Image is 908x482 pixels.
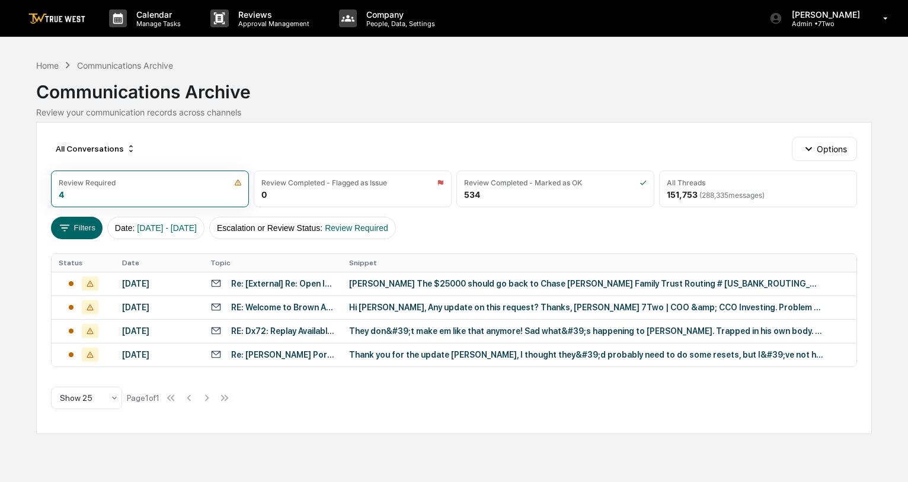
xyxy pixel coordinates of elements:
[77,60,173,70] div: Communications Archive
[231,279,335,288] div: Re: [External] Re: Open Industrial Fund I Co-Investment Opportunity - Three Sisters - Raleigh MSA
[36,107,871,117] div: Review your communication records across channels
[127,393,159,403] div: Page 1 of 1
[357,9,441,20] p: Company
[231,303,335,312] div: RE: Welcome to Brown Advisory's TouchPoint
[59,189,64,200] div: 4
[122,303,196,312] div: [DATE]
[229,20,315,28] p: Approval Management
[51,217,103,239] button: Filters
[36,72,871,102] div: Communications Archive
[36,60,59,70] div: Home
[782,9,866,20] p: [PERSON_NAME]
[115,254,203,272] th: Date
[231,350,335,359] div: Re: [PERSON_NAME] Portal access
[349,279,823,288] div: [PERSON_NAME] The $25000 should go back to Chase [PERSON_NAME] Family Trust Routing # [US_BANK_RO...
[127,20,187,28] p: Manage Tasks
[349,350,823,359] div: Thank you for the update [PERSON_NAME], I thought they&#39;d probably need to do some resets, but...
[52,254,115,272] th: Status
[28,13,85,24] img: logo
[437,179,444,187] img: icon
[122,326,196,336] div: [DATE]
[137,223,197,233] span: [DATE] - [DATE]
[59,178,116,187] div: Review Required
[349,326,823,336] div: They don&#39;t make em like that anymore! Sad what&#39;s happening to [PERSON_NAME]. Trapped in h...
[231,326,335,336] div: RE: Dx72: Replay Available + Live Zoom 9/30 for Copenhagen Atomics
[127,9,187,20] p: Calendar
[122,350,196,359] div: [DATE]
[357,20,441,28] p: People, Data, Settings
[203,254,342,272] th: Topic
[122,279,196,288] div: [DATE]
[640,179,647,187] img: icon
[229,9,315,20] p: Reviews
[51,139,140,158] div: All Conversations
[209,217,396,239] button: Escalation or Review Status:Review Required
[342,254,856,272] th: Snippet
[667,189,765,200] div: 151,753
[464,178,582,187] div: Review Completed - Marked as OK
[699,191,765,200] span: ( 288,335 messages)
[261,189,267,200] div: 0
[782,20,866,28] p: Admin • 7Two
[261,178,387,187] div: Review Completed - Flagged as Issue
[464,189,480,200] div: 534
[107,217,204,239] button: Date:[DATE] - [DATE]
[792,137,856,160] button: Options
[349,303,823,312] div: Hi [PERSON_NAME], Any update on this request? Thanks, [PERSON_NAME] 7Two | COO &amp; CCO Investin...
[667,178,705,187] div: All Threads
[234,179,242,187] img: icon
[870,443,902,475] iframe: Open customer support
[325,223,388,233] span: Review Required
